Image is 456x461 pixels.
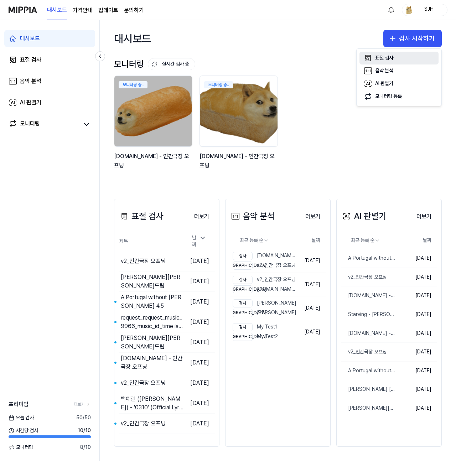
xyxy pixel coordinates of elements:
[4,94,95,111] a: AI 판별기
[359,77,439,90] button: AI 판별기
[396,305,437,324] td: [DATE]
[114,76,192,146] img: backgroundIamge
[411,209,437,224] button: 더보기
[396,324,437,343] td: [DATE]
[199,76,279,177] a: 모니터링 중..backgroundIamge[DOMAIN_NAME] - 인간극장 오프닝
[341,399,396,418] a: [PERSON_NAME][PERSON_NAME]드림
[230,296,299,320] a: 검사[PERSON_NAME][DEMOGRAPHIC_DATA][PERSON_NAME]
[396,399,437,418] td: [DATE]
[299,320,326,344] td: [DATE]
[119,232,183,251] th: 제목
[387,6,395,14] img: 알림
[121,354,183,371] div: [DOMAIN_NAME] - 인간극장 오프닝
[402,4,447,16] button: profileSJH
[188,209,215,224] button: 더보기
[233,261,297,270] div: v2_인간극장 오프닝
[233,299,253,307] div: 검사
[233,252,297,260] div: [DOMAIN_NAME] - 인간극장 오프닝
[4,30,95,47] a: 대시보드
[183,332,215,352] td: [DATE]
[233,333,253,341] div: [DEMOGRAPHIC_DATA]
[396,268,437,286] td: [DATE]
[9,427,38,434] span: 시간당 검사
[230,249,299,273] a: 검사[DOMAIN_NAME] - 인간극장 오프닝[DEMOGRAPHIC_DATA]v2_인간극장 오프닝
[47,0,67,20] a: 대시보드
[114,27,151,50] div: 대시보드
[74,402,91,408] a: 더보기
[341,362,396,380] a: A Portugal without [PERSON_NAME] 4.5
[199,152,279,170] div: [DOMAIN_NAME] - 인간극장 오프닝
[121,395,183,412] div: 백예린 ([PERSON_NAME]) - '0310' (Official Lyric Video)
[148,58,195,70] button: 실시간 검사 중
[230,320,299,344] a: 검사My Test1[DEMOGRAPHIC_DATA]My Test2
[114,57,195,71] div: 모니터링
[233,309,253,317] div: [DEMOGRAPHIC_DATA]
[9,444,33,451] span: 모니터링
[300,209,326,224] button: 더보기
[98,6,118,15] a: 업데이트
[4,51,95,68] a: 표절 검사
[4,73,95,90] a: 음악 분석
[189,232,209,250] div: 날짜
[299,296,326,320] td: [DATE]
[233,309,296,317] div: [PERSON_NAME]
[20,98,41,107] div: AI 판별기
[20,119,40,129] div: 모니터링
[80,444,91,451] span: 8 / 10
[341,348,387,356] div: v2_인간극장 오프닝
[200,76,278,146] img: backgroundIamge
[183,393,215,413] td: [DATE]
[204,81,233,88] div: 모니터링 중..
[341,255,396,262] div: A Portugal without [PERSON_NAME] 4.5
[119,209,164,223] div: 표절 검사
[396,286,437,305] td: [DATE]
[299,232,326,249] th: 날짜
[20,56,41,64] div: 표절 검사
[396,380,437,399] td: [DATE]
[341,380,396,399] a: [PERSON_NAME] [[PERSON_NAME]]🎵"저 가수입니다🎤" by[PERSON_NAME]
[9,400,28,409] span: 프리미엄
[383,30,442,47] button: 검사 시작하기
[341,343,396,361] a: v2_인간극장 오프닝
[341,286,396,305] a: [DOMAIN_NAME] - 인간극장 오프닝
[124,6,144,15] a: 문의하기
[341,209,386,223] div: AI 판별기
[341,311,396,318] div: Starving - [PERSON_NAME], Grey ft. [PERSON_NAME] (Boyce Avenue ft. [PERSON_NAME] cover) on Spotif...
[341,386,396,393] div: [PERSON_NAME] [[PERSON_NAME]]🎵"저 가수입니다🎤" by[PERSON_NAME]
[359,90,439,103] button: 모니터링 등록
[233,276,297,284] div: v2_인간극장 오프닝
[183,291,215,312] td: [DATE]
[404,6,413,14] img: profile
[341,305,396,324] a: Starving - [PERSON_NAME], Grey ft. [PERSON_NAME] (Boyce Avenue ft. [PERSON_NAME] cover) on Spotif...
[341,330,396,337] div: [DOMAIN_NAME] - 인간극장 오프닝
[78,427,91,434] span: 10 / 10
[415,6,443,14] div: SJH
[230,209,275,223] div: 음악 분석
[375,55,393,62] div: 표절 검사
[9,414,34,421] span: 오늘 검사
[299,249,326,273] td: [DATE]
[396,361,437,380] td: [DATE]
[121,419,166,428] div: v2_인간극장 오프닝
[233,276,253,284] div: 검사
[341,405,396,412] div: [PERSON_NAME][PERSON_NAME]드림
[375,67,393,74] div: 음악 분석
[73,6,93,15] button: 가격안내
[233,285,253,294] div: [DEMOGRAPHIC_DATA]
[396,249,437,268] td: [DATE]
[299,273,326,296] td: [DATE]
[121,273,183,290] div: [PERSON_NAME][PERSON_NAME]드림
[341,274,387,281] div: v2_인간극장 오프닝
[341,367,396,374] div: A Portugal without [PERSON_NAME] 4.5
[341,292,396,299] div: [DOMAIN_NAME] - 인간극장 오프닝
[119,81,147,88] div: 모니터링 중..
[121,379,166,387] div: v2_인간극장 오프닝
[183,352,215,373] td: [DATE]
[341,324,396,343] a: [DOMAIN_NAME] - 인간극장 오프닝
[9,119,79,129] a: 모니터링
[233,323,253,331] div: 검사
[183,312,215,332] td: [DATE]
